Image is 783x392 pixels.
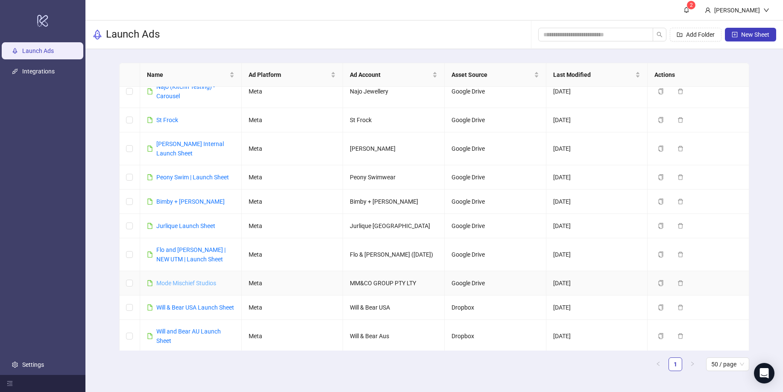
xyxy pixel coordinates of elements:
[445,108,546,132] td: Google Drive
[677,199,683,205] span: delete
[22,68,55,75] a: Integrations
[156,280,216,287] a: Mode Mischief Studios
[445,165,546,190] td: Google Drive
[657,32,663,38] span: search
[686,357,699,371] li: Next Page
[156,328,221,344] a: Will and Bear AU Launch Sheet
[658,146,664,152] span: copy
[343,165,445,190] td: Peony Swimwear
[690,2,693,8] span: 2
[445,320,546,353] td: Dropbox
[741,31,769,38] span: New Sheet
[546,320,648,353] td: [DATE]
[658,199,664,205] span: copy
[683,7,689,13] span: bell
[350,70,431,79] span: Ad Account
[147,252,153,257] span: file
[445,190,546,214] td: Google Drive
[147,70,228,79] span: Name
[677,304,683,310] span: delete
[658,88,664,94] span: copy
[677,252,683,257] span: delete
[546,132,648,165] td: [DATE]
[754,363,774,383] div: Open Intercom Messenger
[677,280,683,286] span: delete
[343,271,445,295] td: MM&CO GROUP PTY LTY
[343,320,445,353] td: Will & Bear Aus
[677,146,683,152] span: delete
[546,108,648,132] td: [DATE]
[242,63,343,87] th: Ad Platform
[445,238,546,271] td: Google Drive
[343,190,445,214] td: Bimby + [PERSON_NAME]
[156,304,234,311] a: Will & Bear USA Launch Sheet
[343,63,445,87] th: Ad Account
[242,320,343,353] td: Meta
[147,146,153,152] span: file
[242,295,343,320] td: Meta
[343,75,445,108] td: Najo Jewellery
[343,108,445,132] td: St Frock
[677,32,683,38] span: folder-add
[686,357,699,371] button: right
[147,304,153,310] span: file
[343,295,445,320] td: Will & Bear USA
[22,48,54,55] a: Launch Ads
[546,238,648,271] td: [DATE]
[706,357,749,371] div: Page Size
[452,70,532,79] span: Asset Source
[677,223,683,229] span: delete
[670,28,721,41] button: Add Folder
[658,304,664,310] span: copy
[732,32,738,38] span: plus-square
[669,358,682,371] a: 1
[658,333,664,339] span: copy
[242,271,343,295] td: Meta
[156,222,215,229] a: Jurlique Launch Sheet
[249,70,329,79] span: Ad Platform
[445,63,546,87] th: Asset Source
[156,117,178,123] a: St Frock
[242,108,343,132] td: Meta
[686,31,715,38] span: Add Folder
[445,271,546,295] td: Google Drive
[156,198,225,205] a: Bimby + [PERSON_NAME]
[22,361,44,368] a: Settings
[711,6,763,15] div: [PERSON_NAME]
[651,357,665,371] li: Previous Page
[658,280,664,286] span: copy
[147,223,153,229] span: file
[242,238,343,271] td: Meta
[677,174,683,180] span: delete
[343,132,445,165] td: [PERSON_NAME]
[147,88,153,94] span: file
[677,88,683,94] span: delete
[658,117,664,123] span: copy
[656,361,661,366] span: left
[147,174,153,180] span: file
[651,357,665,371] button: left
[553,70,634,79] span: Last Modified
[687,1,695,9] sup: 2
[546,165,648,190] td: [DATE]
[156,246,226,263] a: Flo and [PERSON_NAME] | NEW UTM | Launch Sheet
[445,214,546,238] td: Google Drive
[242,214,343,238] td: Meta
[147,199,153,205] span: file
[242,165,343,190] td: Meta
[711,358,744,371] span: 50 / page
[156,140,224,157] a: [PERSON_NAME] Internal Launch Sheet
[445,132,546,165] td: Google Drive
[343,238,445,271] td: Flo & [PERSON_NAME] ([DATE])
[677,117,683,123] span: delete
[445,295,546,320] td: Dropbox
[546,75,648,108] td: [DATE]
[648,63,749,87] th: Actions
[140,63,242,87] th: Name
[147,333,153,339] span: file
[7,380,13,386] span: menu-fold
[147,117,153,123] span: file
[658,223,664,229] span: copy
[106,28,160,41] h3: Launch Ads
